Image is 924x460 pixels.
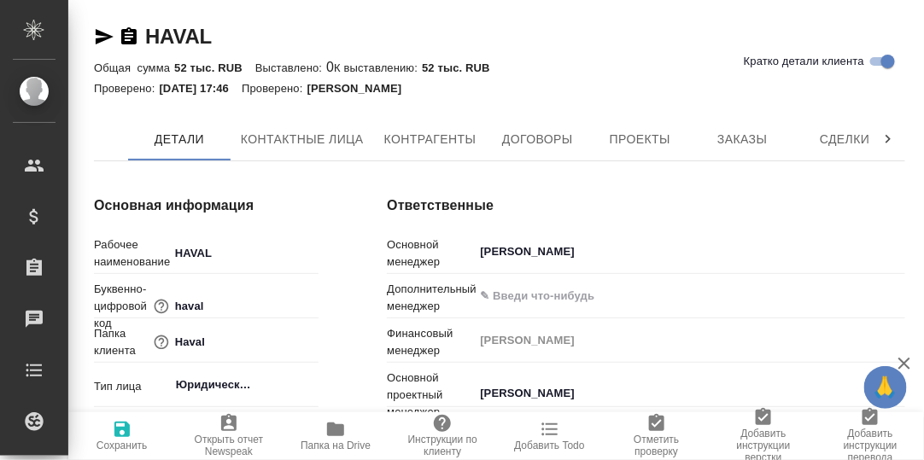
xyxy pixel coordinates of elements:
[185,434,272,457] span: Открыть отчет Newspeak
[94,325,150,359] p: Папка клиента
[138,129,220,150] span: Детали
[496,412,603,460] button: Добавить Todo
[175,412,282,460] button: Открыть отчет Newspeak
[94,57,905,78] div: 0
[701,129,783,150] span: Заказы
[150,331,173,353] button: Название для папки на drive. Если его не заполнить, мы не сможем создать папку для клиента
[603,412,710,460] button: Отметить проверку
[307,82,415,95] p: [PERSON_NAME]
[309,383,313,387] button: Open
[400,434,486,457] span: Инструкции по клиенту
[334,61,422,74] p: К выставлению:
[169,294,319,318] input: ✎ Введи что-нибудь
[94,26,114,47] button: Скопировать ссылку для ЯМессенджера
[387,281,473,315] p: Дополнительный менеджер
[96,440,148,451] span: Сохранить
[283,412,389,460] button: Папка на Drive
[94,195,319,216] h4: Основная информация
[301,440,371,451] span: Папка на Drive
[94,236,169,271] p: Рабочее наименование
[478,286,843,306] input: ✎ Введи что-нибудь
[169,241,319,265] input: ✎ Введи что-нибудь
[387,236,473,271] p: Основной менеджер
[422,61,503,74] p: 52 тыс. RUB
[145,25,212,48] a: HAVAL
[384,129,477,150] span: Контрагенты
[817,412,924,460] button: Добавить инструкции перевода
[387,325,473,359] p: Финансовый менеджер
[599,129,681,150] span: Проекты
[94,82,160,95] p: Проверено:
[94,61,174,74] p: Общая сумма
[864,366,907,409] button: 🙏
[896,294,899,298] button: Open
[94,378,169,395] p: Тип лица
[514,440,584,451] span: Добавить Todo
[387,370,473,421] p: Основной проектный менеджер
[613,434,699,457] span: Отметить проверку
[68,412,175,460] button: Сохранить
[496,129,578,150] span: Договоры
[241,129,364,150] span: Контактные лица
[387,195,905,216] h4: Ответственные
[160,82,243,95] p: [DATE] 17:46
[255,61,326,74] p: Выставлено:
[804,129,886,150] span: Сделки
[169,329,319,354] input: ✎ Введи что-нибудь
[871,370,900,405] span: 🙏
[94,281,150,332] p: Буквенно-цифровой код
[150,295,173,317] button: Нужен для формирования номера заказа/сделки
[242,82,307,95] p: Проверено:
[389,412,496,460] button: Инструкции по клиенту
[174,61,255,74] p: 52 тыс. RUB
[711,412,817,460] button: Добавить инструкции верстки
[744,53,864,70] span: Кратко детали клиента
[119,26,139,47] button: Скопировать ссылку
[896,250,899,253] button: Open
